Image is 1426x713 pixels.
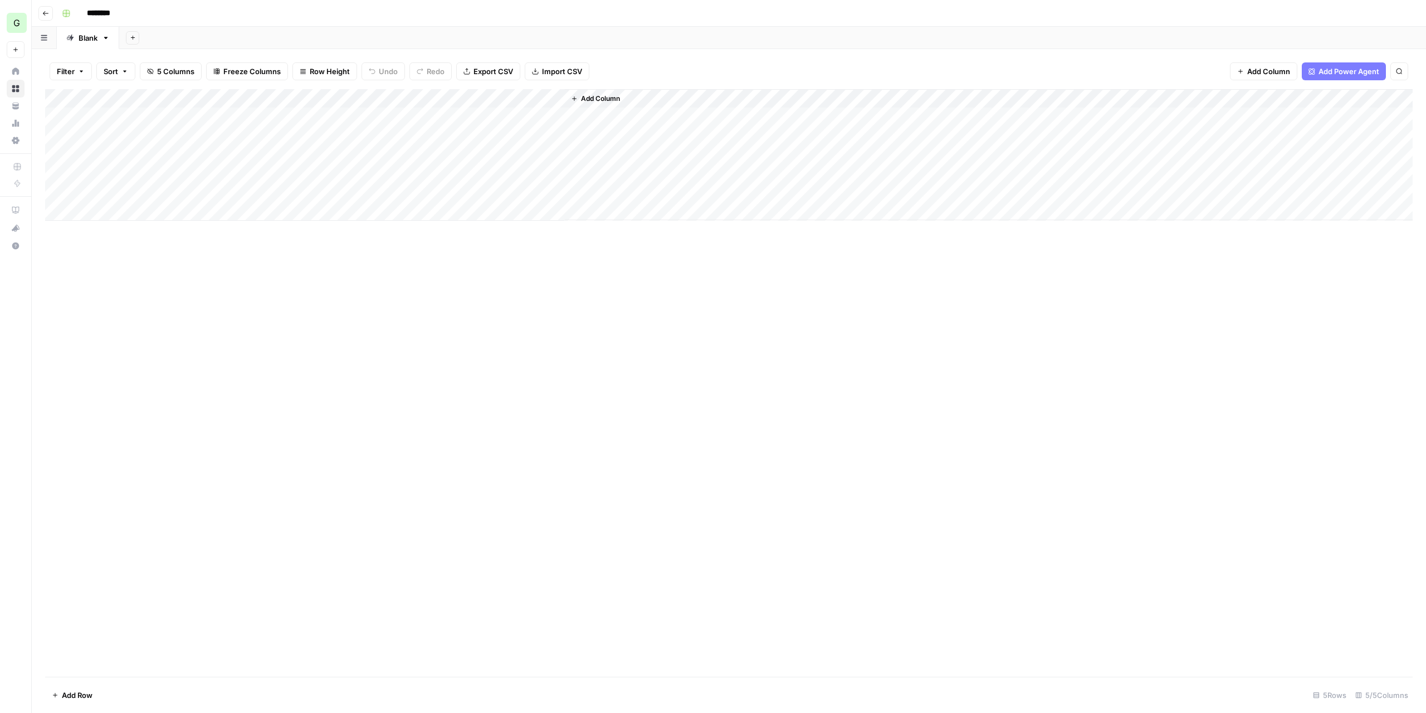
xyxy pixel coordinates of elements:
[456,62,520,80] button: Export CSV
[57,66,75,77] span: Filter
[379,66,398,77] span: Undo
[7,219,25,237] button: What's new?
[362,62,405,80] button: Undo
[1230,62,1297,80] button: Add Column
[1318,66,1379,77] span: Add Power Agent
[7,62,25,80] a: Home
[427,66,445,77] span: Redo
[96,62,135,80] button: Sort
[473,66,513,77] span: Export CSV
[525,62,589,80] button: Import CSV
[542,66,582,77] span: Import CSV
[140,62,202,80] button: 5 Columns
[7,201,25,219] a: AirOps Academy
[62,690,92,701] span: Add Row
[7,97,25,115] a: Your Data
[1247,66,1290,77] span: Add Column
[1351,686,1413,704] div: 5/5 Columns
[13,16,20,30] span: G
[567,91,624,106] button: Add Column
[7,114,25,132] a: Usage
[7,80,25,98] a: Browse
[581,94,620,104] span: Add Column
[1308,686,1351,704] div: 5 Rows
[45,686,99,704] button: Add Row
[206,62,288,80] button: Freeze Columns
[7,220,24,236] div: What's new?
[7,9,25,37] button: Workspace: Growth 49
[57,27,119,49] a: Blank
[1302,62,1386,80] button: Add Power Agent
[223,66,281,77] span: Freeze Columns
[50,62,92,80] button: Filter
[7,132,25,149] a: Settings
[104,66,118,77] span: Sort
[409,62,452,80] button: Redo
[79,32,97,43] div: Blank
[7,237,25,255] button: Help + Support
[292,62,357,80] button: Row Height
[310,66,350,77] span: Row Height
[157,66,194,77] span: 5 Columns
